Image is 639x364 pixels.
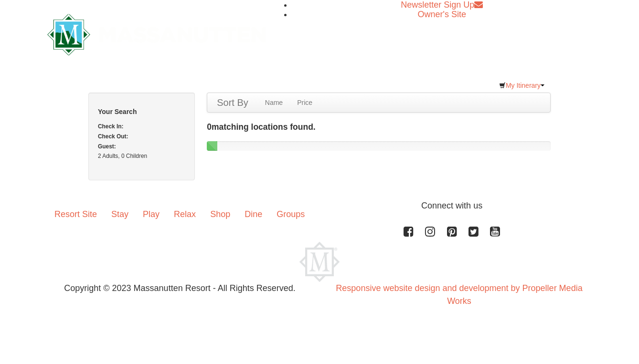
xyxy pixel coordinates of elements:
[203,199,237,229] a: Shop
[237,199,269,229] a: Dine
[40,282,319,295] p: Copyright © 2023 Massanutten Resort - All Rights Reserved.
[207,122,212,132] span: 0
[136,199,167,229] a: Play
[98,143,116,150] strong: Guest:
[47,199,104,229] a: Resort Site
[47,199,592,212] p: Connect with us
[299,242,340,282] img: Massanutten Resort Logo
[207,93,258,112] a: Sort By
[269,199,312,229] a: Groups
[418,10,466,19] a: Owner's Site
[104,199,136,229] a: Stay
[98,151,185,161] div: 2 Adults, 0 Children
[336,283,582,306] a: Responsive website design and development by Propeller Media Works
[207,122,551,132] h4: matching locations found.
[47,14,266,55] img: Massanutten Resort Logo
[98,107,185,116] h5: Your Search
[98,133,128,140] strong: Check Out:
[258,93,290,112] a: Name
[98,123,124,130] strong: Check In:
[167,199,203,229] a: Relax
[47,22,266,44] a: Massanutten Resort
[290,93,319,112] a: Price
[493,78,551,93] a: My Itinerary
